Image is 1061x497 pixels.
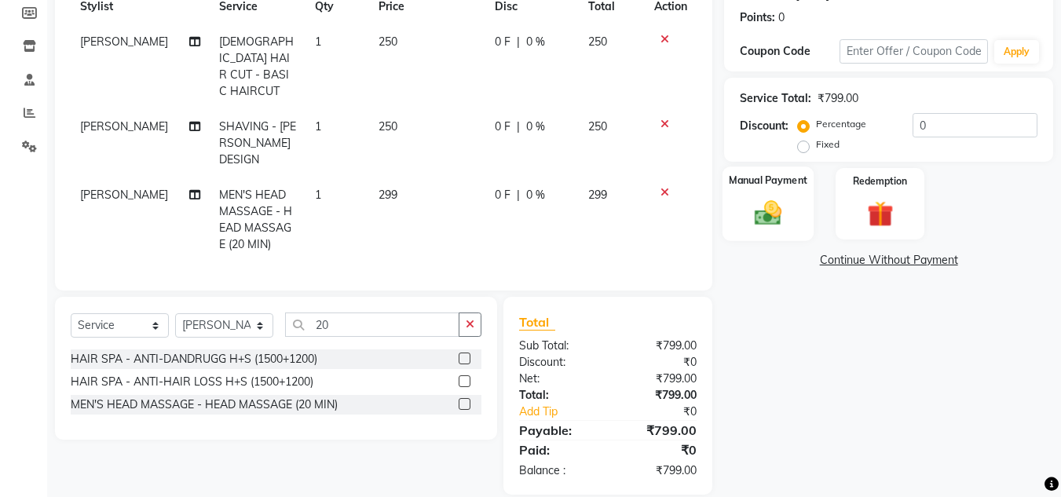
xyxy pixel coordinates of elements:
[526,187,545,203] span: 0 %
[588,119,607,133] span: 250
[816,117,866,131] label: Percentage
[740,43,839,60] div: Coupon Code
[816,137,840,152] label: Fixed
[315,119,321,133] span: 1
[994,40,1039,64] button: Apply
[608,387,708,404] div: ₹799.00
[80,188,168,202] span: [PERSON_NAME]
[519,314,555,331] span: Total
[517,34,520,50] span: |
[495,119,510,135] span: 0 F
[80,35,168,49] span: [PERSON_NAME]
[71,351,317,367] div: HAIR SPA - ANTI-DANDRUGG H+S (1500+1200)
[517,187,520,203] span: |
[746,197,790,228] img: _cash.svg
[507,387,608,404] div: Total:
[507,404,624,420] a: Add Tip
[315,35,321,49] span: 1
[379,35,397,49] span: 250
[608,354,708,371] div: ₹0
[608,462,708,479] div: ₹799.00
[588,188,607,202] span: 299
[507,462,608,479] div: Balance :
[495,187,510,203] span: 0 F
[625,404,709,420] div: ₹0
[526,119,545,135] span: 0 %
[285,312,459,337] input: Search or Scan
[507,338,608,354] div: Sub Total:
[71,374,313,390] div: HAIR SPA - ANTI-HAIR LOSS H+S (1500+1200)
[740,118,788,134] div: Discount:
[71,397,338,413] div: MEN'S HEAD MASSAGE - HEAD MASSAGE (20 MIN)
[740,90,811,107] div: Service Total:
[507,371,608,387] div: Net:
[588,35,607,49] span: 250
[727,252,1050,269] a: Continue Without Payment
[507,421,608,440] div: Payable:
[379,188,397,202] span: 299
[219,119,296,166] span: SHAVING - [PERSON_NAME] DESIGN
[740,9,775,26] div: Points:
[853,174,907,188] label: Redemption
[219,35,294,98] span: [DEMOGRAPHIC_DATA] HAIR CUT - BASIC HAIRCUT
[729,173,807,188] label: Manual Payment
[608,421,708,440] div: ₹799.00
[608,371,708,387] div: ₹799.00
[219,188,292,251] span: MEN'S HEAD MASSAGE - HEAD MASSAGE (20 MIN)
[507,354,608,371] div: Discount:
[778,9,785,26] div: 0
[80,119,168,133] span: [PERSON_NAME]
[608,440,708,459] div: ₹0
[526,34,545,50] span: 0 %
[507,440,608,459] div: Paid:
[818,90,858,107] div: ₹799.00
[517,119,520,135] span: |
[315,188,321,202] span: 1
[608,338,708,354] div: ₹799.00
[859,198,902,230] img: _gift.svg
[495,34,510,50] span: 0 F
[840,39,988,64] input: Enter Offer / Coupon Code
[379,119,397,133] span: 250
